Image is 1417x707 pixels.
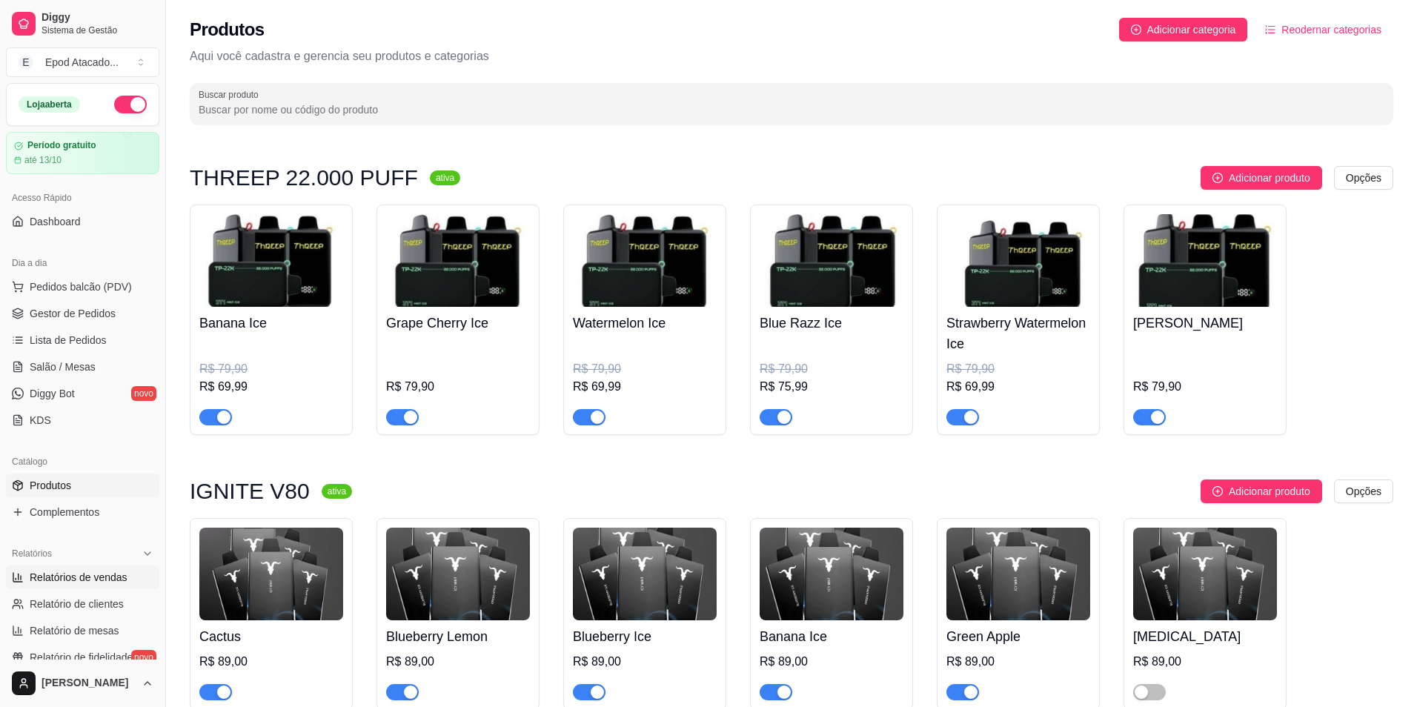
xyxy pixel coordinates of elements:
[6,132,159,174] a: Período gratuitoaté 13/10
[6,6,159,42] a: DiggySistema de Gestão
[386,313,530,333] h4: Grape Cherry Ice
[199,214,343,307] img: product-image
[1119,18,1248,42] button: Adicionar categoria
[386,528,530,620] img: product-image
[946,313,1090,354] h4: Strawberry Watermelon Ice
[1212,486,1223,497] span: plus-circle
[760,626,903,647] h4: Banana Ice
[1147,21,1236,38] span: Adicionar categoria
[199,378,343,396] div: R$ 69,99
[1133,626,1277,647] h4: [MEDICAL_DATA]
[386,214,530,307] img: product-image
[6,186,159,210] div: Acesso Rápido
[114,96,147,113] button: Alterar Status
[30,570,127,585] span: Relatórios de vendas
[6,355,159,379] a: Salão / Mesas
[760,378,903,396] div: R$ 75,99
[199,626,343,647] h4: Cactus
[760,360,903,378] div: R$ 79,90
[386,653,530,671] div: R$ 89,00
[386,378,530,396] div: R$ 79,90
[1133,313,1277,333] h4: [PERSON_NAME]
[1131,24,1141,35] span: plus-circle
[190,18,265,42] h2: Produtos
[30,333,107,348] span: Lista de Pedidos
[573,653,717,671] div: R$ 89,00
[573,313,717,333] h4: Watermelon Ice
[946,626,1090,647] h4: Green Apple
[573,360,717,378] div: R$ 79,90
[6,565,159,589] a: Relatórios de vendas
[6,474,159,497] a: Produtos
[30,279,132,294] span: Pedidos balcão (PDV)
[42,24,153,36] span: Sistema de Gestão
[1201,479,1322,503] button: Adicionar produto
[1133,214,1277,307] img: product-image
[1334,479,1393,503] button: Opções
[190,47,1393,65] p: Aqui você cadastra e gerencia seu produtos e categorias
[24,154,62,166] article: até 13/10
[6,500,159,524] a: Complementos
[6,328,159,352] a: Lista de Pedidos
[1133,378,1277,396] div: R$ 79,90
[6,450,159,474] div: Catálogo
[946,214,1090,307] img: product-image
[6,47,159,77] button: Select a team
[1229,483,1310,499] span: Adicionar produto
[30,214,81,229] span: Dashboard
[573,528,717,620] img: product-image
[30,597,124,611] span: Relatório de clientes
[19,55,33,70] span: E
[6,619,159,643] a: Relatório de mesas
[30,413,51,428] span: KDS
[760,313,903,333] h4: Blue Razz Ice
[45,55,119,70] div: Epod Atacado ...
[199,528,343,620] img: product-image
[1281,21,1381,38] span: Reodernar categorias
[27,140,96,151] article: Período gratuito
[946,528,1090,620] img: product-image
[1229,170,1310,186] span: Adicionar produto
[386,626,530,647] h4: Blueberry Lemon
[1201,166,1322,190] button: Adicionar produto
[573,378,717,396] div: R$ 69,99
[6,302,159,325] a: Gestor de Pedidos
[12,548,52,560] span: Relatórios
[190,482,310,500] h3: IGNITE V80
[946,378,1090,396] div: R$ 69,99
[1133,528,1277,620] img: product-image
[1253,18,1393,42] button: Reodernar categorias
[199,313,343,333] h4: Banana Ice
[946,360,1090,378] div: R$ 79,90
[1212,173,1223,183] span: plus-circle
[30,650,133,665] span: Relatório de fidelidade
[573,214,717,307] img: product-image
[1346,170,1381,186] span: Opções
[199,653,343,671] div: R$ 89,00
[760,528,903,620] img: product-image
[760,214,903,307] img: product-image
[6,592,159,616] a: Relatório de clientes
[6,210,159,233] a: Dashboard
[42,11,153,24] span: Diggy
[322,484,352,499] sup: ativa
[1133,653,1277,671] div: R$ 89,00
[760,653,903,671] div: R$ 89,00
[30,306,116,321] span: Gestor de Pedidos
[30,359,96,374] span: Salão / Mesas
[30,623,119,638] span: Relatório de mesas
[199,360,343,378] div: R$ 79,90
[1265,24,1275,35] span: ordered-list
[6,408,159,432] a: KDS
[30,505,99,520] span: Complementos
[6,251,159,275] div: Dia a dia
[6,665,159,701] button: [PERSON_NAME]
[199,102,1384,117] input: Buscar produto
[6,275,159,299] button: Pedidos balcão (PDV)
[1334,166,1393,190] button: Opções
[42,677,136,690] span: [PERSON_NAME]
[6,382,159,405] a: Diggy Botnovo
[19,96,80,113] div: Loja aberta
[573,626,717,647] h4: Blueberry Ice
[199,88,264,101] label: Buscar produto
